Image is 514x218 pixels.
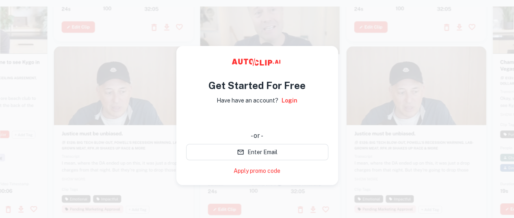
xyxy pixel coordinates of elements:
p: Have have an account? [217,96,278,105]
a: Login [282,96,297,105]
iframe: Sign in with Google Button [182,111,332,129]
div: - or - [186,131,328,141]
h4: Get Started For Free [208,78,306,93]
a: Apply promo code [234,167,280,175]
button: Enter Email [186,144,328,160]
